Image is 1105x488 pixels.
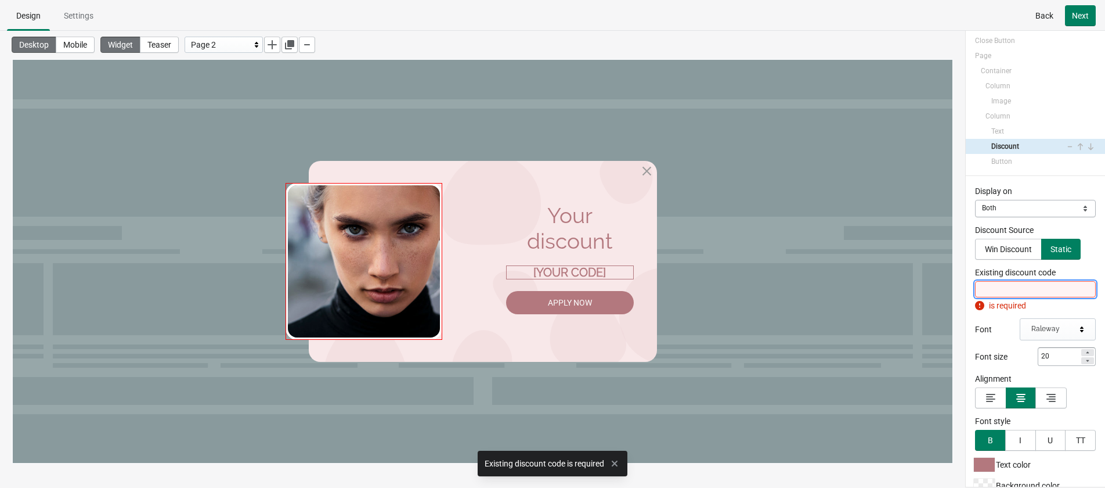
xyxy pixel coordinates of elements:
[975,417,1010,426] span: Font style
[975,325,992,334] span: Font
[975,430,1006,451] button: B
[988,436,993,445] div: B
[975,186,1012,196] span: Display on
[493,143,621,195] div: Your discount
[100,37,140,53] button: Widget
[13,60,952,463] iframe: widget
[1031,325,1076,334] div: Raleway
[485,458,604,469] span: Existing discount code is required
[191,38,251,52] div: Page 2
[147,40,171,49] span: Teaser
[1035,11,1053,20] span: Back
[19,40,49,49] span: Desktop
[1041,239,1081,260] button: Static
[975,300,1096,311] div: is required
[996,460,1031,469] span: Text color
[985,245,1032,254] div: Win Discount
[1050,245,1071,254] div: Static
[1065,5,1096,26] button: Next
[140,37,179,53] button: Teaser
[12,37,56,53] button: Desktop
[493,206,621,220] div: [YOUR CODE]
[108,40,133,49] span: Widget
[56,37,95,53] button: Mobile
[975,239,1042,260] button: Win Discount
[63,40,87,49] span: Mobile
[1048,436,1053,445] div: U
[1005,430,1036,451] button: I
[975,268,1056,277] span: Existing discount code
[1028,5,1060,26] button: Back
[975,225,1034,235] span: Discount Source
[1072,11,1089,20] span: Next
[975,374,1012,383] span: Alignment
[273,123,429,280] img: 75e34191-4405-4961-99e7-0137eea9b956.jpg
[64,11,93,20] span: Settings
[1019,436,1021,445] div: I
[1076,436,1085,445] div: TT
[1035,430,1066,451] button: U
[975,352,1008,361] span: Font size
[16,11,41,20] span: Design
[1065,430,1096,451] button: TT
